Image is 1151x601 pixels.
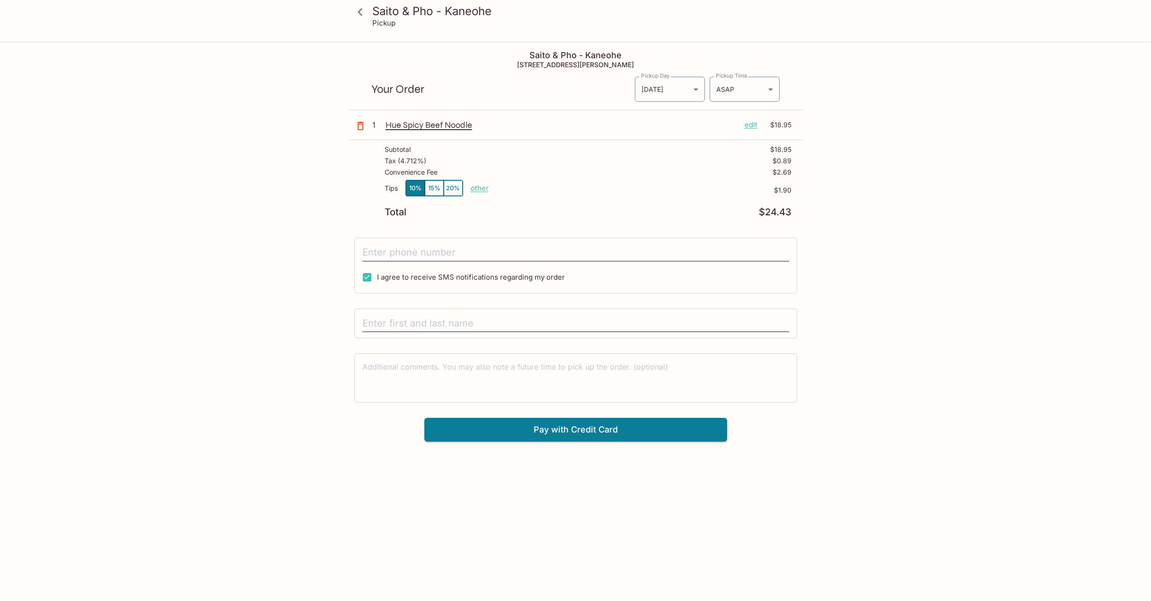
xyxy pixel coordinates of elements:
p: Convenience Fee [385,168,438,176]
label: Pickup Time [716,72,747,80]
p: Hue Spicy Beef Noodle [386,120,737,130]
p: Tax ( 4.712% ) [385,157,426,165]
p: $18.95 [763,120,791,130]
button: 20% [444,180,463,196]
p: $0.89 [773,157,791,165]
p: Pickup [372,18,395,27]
p: Total [385,208,406,217]
button: Pay with Credit Card [424,418,727,442]
p: $18.95 [770,146,791,153]
p: Tips [385,185,398,192]
p: $1.90 [489,186,791,194]
input: Enter first and last name [362,315,789,333]
button: other [471,184,489,193]
p: 1 [372,120,382,130]
input: Enter phone number [362,244,789,262]
p: Your Order [371,85,634,94]
h5: [STREET_ADDRESS][PERSON_NAME] [349,61,803,69]
div: [DATE] [635,77,705,102]
span: I agree to receive SMS notifications regarding my order [377,273,565,282]
button: 10% [406,180,425,196]
p: edit [745,120,757,130]
h3: Saito & Pho - Kaneohe [372,4,795,18]
button: 15% [425,180,444,196]
p: $24.43 [759,208,791,217]
div: ASAP [710,77,780,102]
p: $2.69 [773,168,791,176]
label: Pickup Day [641,72,669,80]
h4: Saito & Pho - Kaneohe [349,50,803,61]
p: Subtotal [385,146,411,153]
